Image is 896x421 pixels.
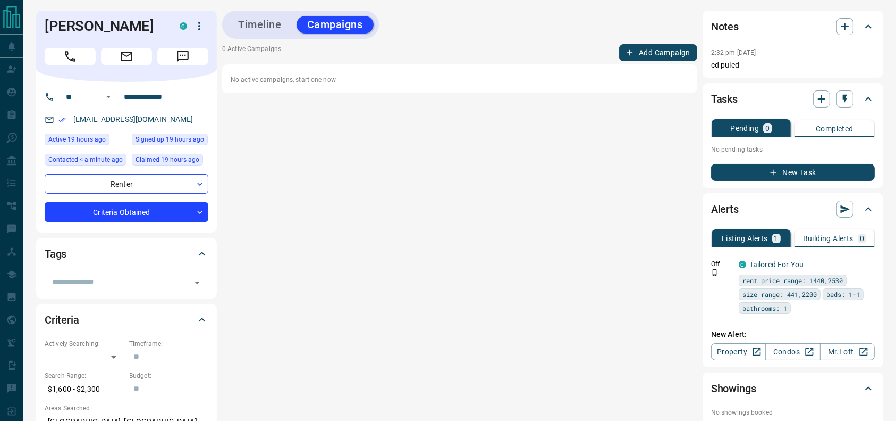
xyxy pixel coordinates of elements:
[101,48,152,65] span: Email
[711,60,875,71] p: cd puled
[45,307,208,333] div: Criteria
[136,154,199,165] span: Claimed 19 hours ago
[222,44,281,61] p: 0 Active Campaigns
[45,18,164,35] h1: [PERSON_NAME]
[722,235,768,242] p: Listing Alerts
[711,269,719,276] svg: Push Notification Only
[711,14,875,39] div: Notes
[739,261,746,268] div: condos.ca
[803,235,853,242] p: Building Alerts
[45,154,126,169] div: Tue Aug 12 2025
[129,371,208,381] p: Budget:
[816,125,853,133] p: Completed
[45,311,79,328] h2: Criteria
[45,371,124,381] p: Search Range:
[129,339,208,349] p: Timeframe:
[711,343,766,360] a: Property
[45,245,66,262] h2: Tags
[48,154,123,165] span: Contacted < a minute ago
[711,380,756,397] h2: Showings
[742,303,787,313] span: bathrooms: 1
[730,125,759,132] p: Pending
[45,134,126,148] div: Mon Aug 11 2025
[711,49,756,56] p: 2:32 pm [DATE]
[749,260,804,269] a: Tailored For You
[231,75,689,85] p: No active campaigns, start one now
[711,201,739,218] h2: Alerts
[711,90,738,108] h2: Tasks
[73,115,193,123] a: [EMAIL_ADDRESS][DOMAIN_NAME]
[742,275,843,286] span: rent price range: 1440,2530
[45,241,208,267] div: Tags
[180,22,187,30] div: condos.ca
[297,16,374,34] button: Campaigns
[711,329,875,340] p: New Alert:
[711,408,875,417] p: No showings booked
[136,134,204,145] span: Signed up 19 hours ago
[227,16,292,34] button: Timeline
[711,376,875,401] div: Showings
[45,403,208,413] p: Areas Searched:
[820,343,875,360] a: Mr.Loft
[711,142,875,158] p: No pending tasks
[711,18,739,35] h2: Notes
[860,235,864,242] p: 0
[765,125,770,132] p: 0
[45,339,124,349] p: Actively Searching:
[711,196,875,222] div: Alerts
[157,48,208,65] span: Message
[132,154,208,169] div: Mon Aug 11 2025
[45,202,208,222] div: Criteria Obtained
[45,48,96,65] span: Call
[774,235,779,242] p: 1
[190,275,205,290] button: Open
[45,381,124,398] p: $1,600 - $2,300
[711,164,875,181] button: New Task
[619,44,697,61] button: Add Campaign
[742,289,817,300] span: size range: 441,2200
[132,134,208,148] div: Mon Aug 11 2025
[58,116,66,123] svg: Email Verified
[711,259,732,269] p: Off
[711,86,875,112] div: Tasks
[826,289,860,300] span: beds: 1-1
[102,90,115,103] button: Open
[45,174,208,194] div: Renter
[48,134,106,145] span: Active 19 hours ago
[765,343,820,360] a: Condos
